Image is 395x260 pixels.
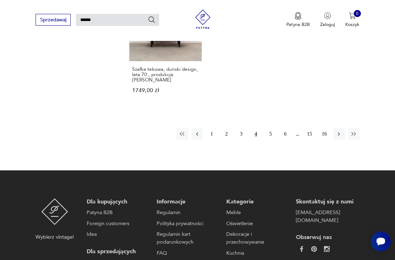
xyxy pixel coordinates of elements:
[132,88,199,93] p: 1749,00 zł
[296,209,356,224] a: [EMAIL_ADDRESS][DOMAIN_NAME]
[226,209,286,217] a: Meble
[226,230,286,246] a: Dekoracje i przechowywanie
[371,232,391,251] iframe: Smartsupp widget button
[226,220,286,228] a: Oświetlenie
[191,10,215,29] img: Patyna - sklep z meblami i dekoracjami vintage
[132,67,199,83] h3: Szafka tekowa, duński design, lata 70., produkcja: [PERSON_NAME]
[294,12,302,20] img: Ikona medalu
[349,12,356,19] img: Ikona koszyka
[236,128,247,139] button: 3
[87,230,147,238] a: Idea
[157,198,217,206] p: Informacje
[304,128,315,139] button: 15
[226,249,286,257] a: Kuchnia
[319,128,330,139] button: 16
[36,18,71,22] a: Sprzedawaj
[320,21,335,28] p: Zaloguj
[87,220,147,228] a: Foreign customers
[265,128,276,139] button: 5
[157,230,217,246] a: Regulamin kart podarunkowych
[206,128,217,139] button: 1
[345,12,359,28] button: 0Koszyk
[286,12,310,28] button: Patyna B2B
[221,128,232,139] button: 2
[148,16,156,23] button: Szukaj
[41,198,69,225] img: Patyna - sklep z meblami i dekoracjami vintage
[296,198,356,206] p: Skontaktuj się z nami
[320,12,335,28] button: Zaloguj
[157,220,217,228] a: Polityka prywatności
[87,248,147,256] p: Dla sprzedających
[87,209,147,217] a: Patyna B2B
[324,246,330,252] img: c2fd9cf7f39615d9d6839a72ae8e59e5.webp
[36,14,71,26] button: Sprzedawaj
[87,198,147,206] p: Dla kupujących
[296,234,356,242] p: Obserwuj nas
[324,12,331,19] img: Ikonka użytkownika
[299,246,304,252] img: da9060093f698e4c3cedc1453eec5031.webp
[157,209,217,217] a: Regulamin
[345,21,359,28] p: Koszyk
[250,128,261,139] button: 4
[36,233,74,241] p: Wybierz vintage!
[286,21,310,28] p: Patyna B2B
[311,246,317,252] img: 37d27d81a828e637adc9f9cb2e3d3a8a.webp
[280,128,291,139] button: 6
[354,10,361,17] div: 0
[157,249,217,257] a: FAQ
[226,198,286,206] p: Kategorie
[286,12,310,28] a: Ikona medaluPatyna B2B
